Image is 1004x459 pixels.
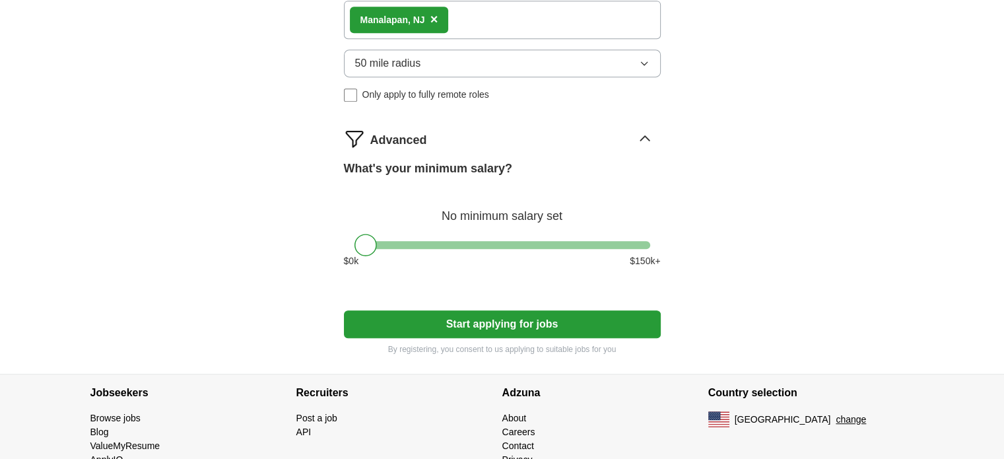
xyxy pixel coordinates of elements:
div: J [360,13,425,27]
span: [GEOGRAPHIC_DATA] [735,413,831,427]
strong: Manalapan, N [360,15,420,25]
span: $ 150 k+ [630,254,660,268]
a: Browse jobs [90,413,141,423]
a: ValueMyResume [90,441,160,451]
p: By registering, you consent to us applying to suitable jobs for you [344,343,661,355]
a: API [296,427,312,437]
label: What's your minimum salary? [344,160,512,178]
span: × [430,12,438,26]
button: 50 mile radius [344,50,661,77]
h4: Country selection [708,374,914,411]
a: Careers [502,427,535,437]
button: Start applying for jobs [344,310,661,338]
input: Only apply to fully remote roles [344,88,357,102]
img: filter [344,128,365,149]
button: × [430,10,438,30]
a: Post a job [296,413,337,423]
button: change [836,413,866,427]
span: 50 mile radius [355,55,421,71]
a: Blog [90,427,109,437]
span: Only apply to fully remote roles [362,88,489,102]
img: US flag [708,411,729,427]
span: $ 0 k [344,254,359,268]
div: No minimum salary set [344,194,661,225]
a: About [502,413,527,423]
span: Advanced [370,131,427,149]
a: Contact [502,441,534,451]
